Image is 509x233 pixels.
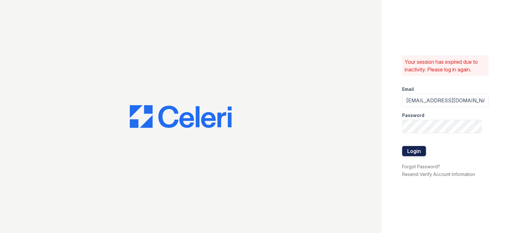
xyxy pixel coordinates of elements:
[405,58,486,73] p: Your session has expired due to inactivity. Please log in again.
[402,146,426,156] button: Login
[402,164,440,169] a: Forgot Password?
[402,112,424,119] label: Password
[402,171,475,177] a: Resend Verify Account Information
[130,105,232,128] img: CE_Logo_Blue-a8612792a0a2168367f1c8372b55b34899dd931a85d93a1a3d3e32e68fde9ad4.png
[402,86,414,92] label: Email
